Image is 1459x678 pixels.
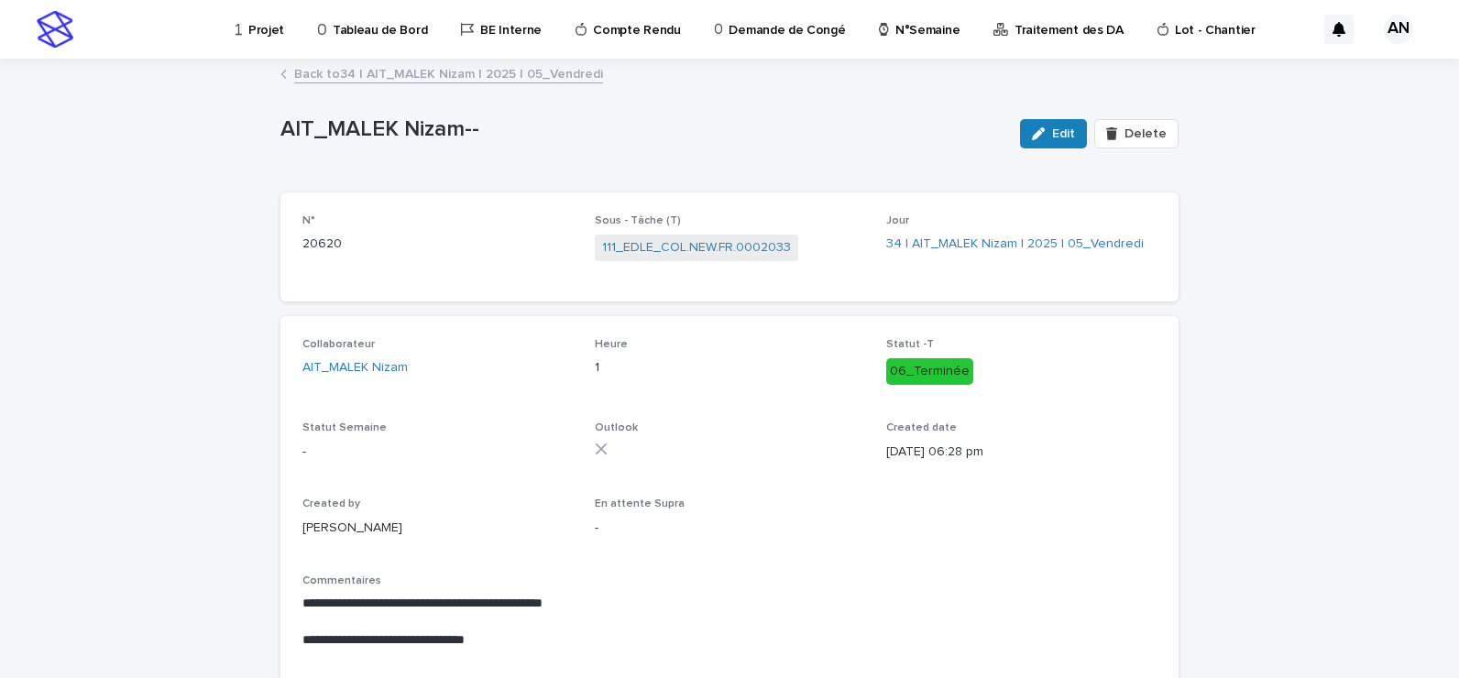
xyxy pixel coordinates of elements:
[302,443,573,462] p: -
[595,519,865,538] p: -
[302,519,573,538] p: [PERSON_NAME]
[302,422,387,433] span: Statut Semaine
[37,11,73,48] img: stacker-logo-s-only.png
[302,339,375,350] span: Collaborateur
[886,339,934,350] span: Statut -T
[886,422,957,433] span: Created date
[1094,119,1179,148] button: Delete
[294,62,603,83] a: Back to34 | AIT_MALEK Nizam | 2025 | 05_Vendredi
[595,498,685,509] span: En attente Supra
[1052,127,1075,140] span: Edit
[886,358,973,385] div: 06_Terminée
[595,215,681,226] span: Sous - Tâche (T)
[886,443,1157,462] p: [DATE] 06:28 pm
[886,235,1144,254] a: 34 | AIT_MALEK Nizam | 2025 | 05_Vendredi
[602,238,791,257] a: 111_EDLE_COL.NEW.FR.0002033
[280,116,1005,143] p: AIT_MALEK Nizam--
[595,339,628,350] span: Heure
[1124,127,1167,140] span: Delete
[302,498,360,509] span: Created by
[302,235,573,254] p: 20620
[1020,119,1087,148] button: Edit
[595,422,638,433] span: Outlook
[886,215,909,226] span: Jour
[595,358,865,377] p: 1
[302,358,408,377] a: AIT_MALEK Nizam
[302,215,315,226] span: N°
[1384,15,1413,44] div: AN
[302,575,381,586] span: Commentaires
